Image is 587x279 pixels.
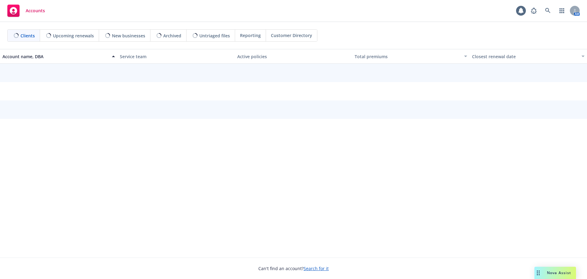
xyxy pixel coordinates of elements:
span: Archived [163,32,181,39]
span: Upcoming renewals [53,32,94,39]
span: Customer Directory [271,32,312,39]
span: Untriaged files [199,32,230,39]
button: Closest renewal date [470,49,587,64]
a: Search for it [304,266,329,271]
div: Service team [120,53,232,60]
span: Can't find an account? [258,265,329,272]
div: Active policies [237,53,350,60]
a: Switch app [556,5,568,17]
button: Active policies [235,49,352,64]
button: Nova Assist [534,267,576,279]
span: New businesses [112,32,145,39]
span: Clients [20,32,35,39]
div: Total premiums [355,53,460,60]
span: Reporting [240,32,261,39]
div: Drag to move [534,267,542,279]
div: Closest renewal date [472,53,578,60]
a: Search [542,5,554,17]
button: Total premiums [352,49,470,64]
a: Accounts [5,2,47,19]
div: Account name, DBA [2,53,108,60]
span: Accounts [26,8,45,13]
button: Service team [117,49,235,64]
span: Nova Assist [547,270,571,275]
a: Report a Bug [528,5,540,17]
